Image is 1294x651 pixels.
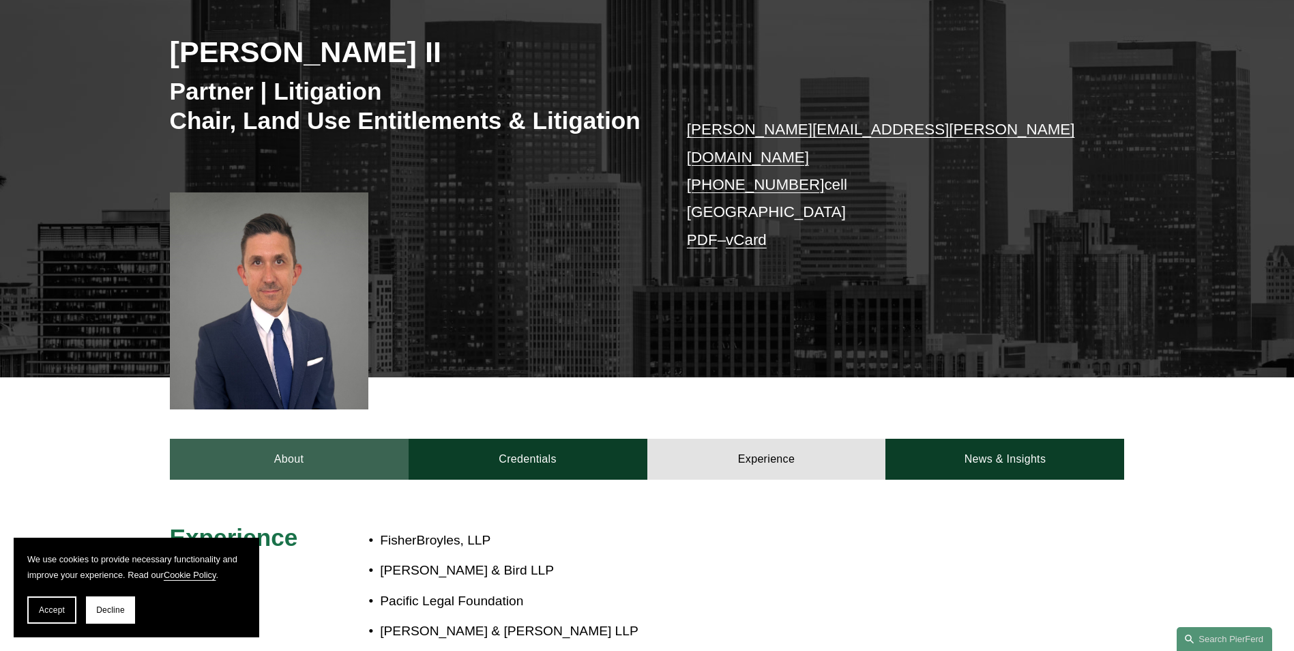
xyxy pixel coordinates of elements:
[687,231,718,248] a: PDF
[380,620,1005,643] p: [PERSON_NAME] & [PERSON_NAME] LLP
[726,231,767,248] a: vCard
[409,439,647,480] a: Credentials
[647,439,886,480] a: Experience
[170,439,409,480] a: About
[687,176,825,193] a: [PHONE_NUMBER]
[14,538,259,637] section: Cookie banner
[27,596,76,624] button: Accept
[380,529,1005,553] p: FisherBroyles, LLP
[170,76,647,136] h3: Partner | Litigation Chair, Land Use Entitlements & Litigation
[170,34,647,70] h2: [PERSON_NAME] II
[39,605,65,615] span: Accept
[86,596,135,624] button: Decline
[380,559,1005,583] p: [PERSON_NAME] & Bird LLP
[170,524,298,551] span: Experience
[1177,627,1272,651] a: Search this site
[687,121,1075,165] a: [PERSON_NAME][EMAIL_ADDRESS][PERSON_NAME][DOMAIN_NAME]
[27,551,246,583] p: We use cookies to provide necessary functionality and improve your experience. Read our .
[96,605,125,615] span: Decline
[687,116,1085,254] p: cell [GEOGRAPHIC_DATA] –
[380,590,1005,613] p: Pacific Legal Foundation
[164,570,216,580] a: Cookie Policy
[885,439,1124,480] a: News & Insights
